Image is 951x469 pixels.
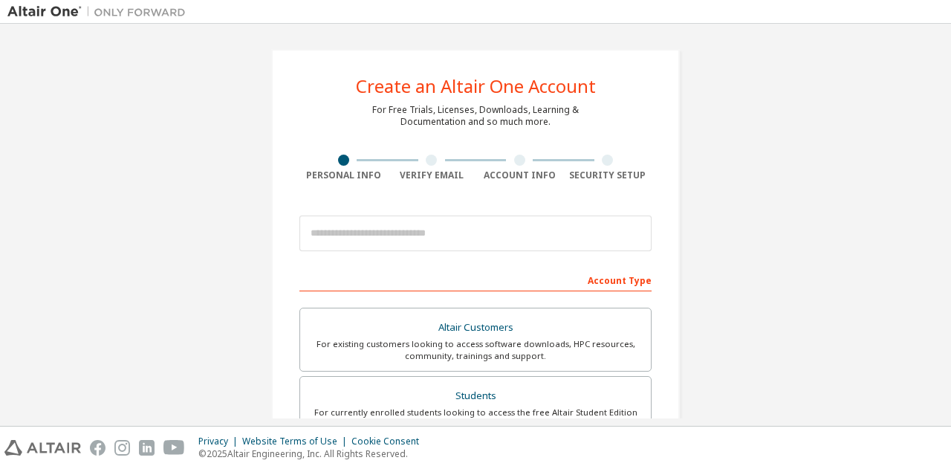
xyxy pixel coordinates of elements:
[4,440,81,456] img: altair_logo.svg
[114,440,130,456] img: instagram.svg
[475,169,564,181] div: Account Info
[139,440,155,456] img: linkedin.svg
[309,338,642,362] div: For existing customers looking to access software downloads, HPC resources, community, trainings ...
[299,268,652,291] div: Account Type
[299,169,388,181] div: Personal Info
[372,104,579,128] div: For Free Trials, Licenses, Downloads, Learning & Documentation and so much more.
[309,386,642,407] div: Students
[198,447,428,460] p: © 2025 Altair Engineering, Inc. All Rights Reserved.
[242,436,351,447] div: Website Terms of Use
[564,169,652,181] div: Security Setup
[163,440,185,456] img: youtube.svg
[356,77,596,95] div: Create an Altair One Account
[351,436,428,447] div: Cookie Consent
[7,4,193,19] img: Altair One
[90,440,106,456] img: facebook.svg
[388,169,476,181] div: Verify Email
[309,317,642,338] div: Altair Customers
[198,436,242,447] div: Privacy
[309,407,642,430] div: For currently enrolled students looking to access the free Altair Student Edition bundle and all ...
